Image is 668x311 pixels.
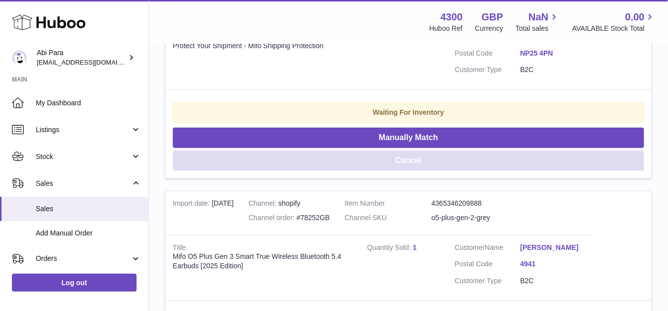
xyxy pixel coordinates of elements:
div: Huboo Ref [430,24,463,33]
dd: 4365346209888 [432,199,519,208]
span: Sales [36,204,141,214]
div: Protect Your Shipment - Mifo Shipping Protection [173,41,353,51]
button: Manually Match [173,128,644,148]
span: Stock [36,152,131,161]
dt: Postal Code [455,49,520,61]
a: Log out [12,274,137,292]
span: Sales [36,179,131,188]
dd: B2C [520,276,586,286]
span: Orders [36,254,131,263]
strong: Title [173,243,188,254]
dt: Customer Type [455,65,520,75]
a: NaN Total sales [516,10,560,33]
div: Currency [475,24,504,33]
button: Cancel [173,151,644,171]
dt: Postal Code [455,259,520,271]
img: Abi@mifo.co.uk [12,50,27,65]
span: AVAILABLE Stock Total [572,24,656,33]
a: 1 [413,243,417,251]
span: NaN [528,10,548,24]
dd: o5-plus-gen-2-grey [432,213,519,223]
strong: Channel order [249,214,297,224]
div: Mifo O5 Plus Gen 3 Smart True Wireless Bluetooth 5.4 Earbuds [2025 Edition] [173,252,353,271]
div: shopify [249,199,330,208]
dd: B2C [520,65,586,75]
a: 0.00 AVAILABLE Stock Total [572,10,656,33]
span: Add Manual Order [36,229,141,238]
strong: 4300 [441,10,463,24]
div: Abi Para [37,48,126,67]
td: [DATE] [165,191,241,235]
div: #78252GB [249,213,330,223]
dt: Customer Type [455,276,520,286]
span: Customer [455,243,485,251]
span: My Dashboard [36,98,141,108]
span: Listings [36,125,131,135]
span: [EMAIL_ADDRESS][DOMAIN_NAME] [37,58,146,66]
dt: Name [455,243,520,255]
span: Total sales [516,24,560,33]
dt: Item Number [345,199,432,208]
span: 0.00 [625,10,645,24]
strong: GBP [482,10,503,24]
a: NP25 4PN [520,49,586,58]
a: 4941 [520,259,586,269]
dt: Channel SKU [345,213,432,223]
strong: Waiting For Inventory [373,108,444,116]
strong: Channel [249,199,279,210]
a: [PERSON_NAME] [520,243,586,252]
strong: Quantity Sold [368,243,413,254]
strong: Import date [173,199,212,210]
